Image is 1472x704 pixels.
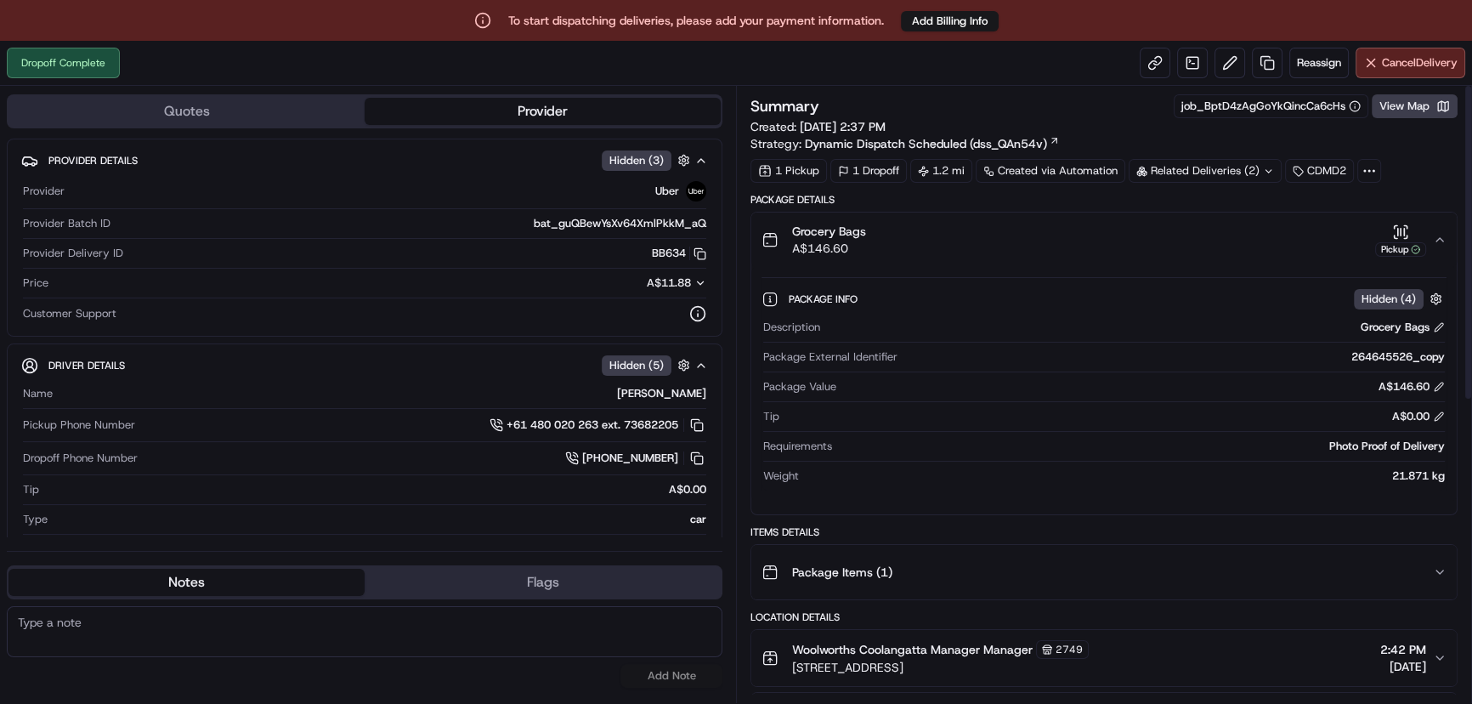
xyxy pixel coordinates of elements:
[21,351,708,379] button: Driver DetailsHidden (5)
[54,512,706,527] div: car
[1380,641,1426,658] span: 2:42 PM
[647,275,691,290] span: A$11.88
[1375,242,1426,257] div: Pickup
[1392,409,1445,424] div: A$0.00
[655,184,679,199] span: Uber
[609,153,664,168] span: Hidden ( 3 )
[792,223,866,240] span: Grocery Bags
[792,564,892,581] span: Package Items ( 1 )
[1361,320,1445,335] div: Grocery Bags
[23,386,53,401] span: Name
[507,417,678,433] span: +61 480 020 263 ext. 73682205
[23,184,65,199] span: Provider
[23,512,48,527] span: Type
[48,359,125,372] span: Driver Details
[792,240,866,257] span: A$146.60
[23,482,39,497] span: Tip
[751,545,1457,599] button: Package Items (1)
[8,569,365,596] button: Notes
[805,135,1060,152] a: Dynamic Dispatch Scheduled (dss_QAn54v)
[23,451,138,466] span: Dropoff Phone Number
[602,355,694,376] button: Hidden (5)
[800,119,886,134] span: [DATE] 2:37 PM
[1380,658,1426,675] span: [DATE]
[59,386,706,401] div: [PERSON_NAME]
[1181,99,1361,114] button: job_BptD4zAgGoYkQincCa6cHs
[1362,292,1416,307] span: Hidden ( 4 )
[23,275,48,291] span: Price
[763,349,897,365] span: Package External Identifier
[1354,288,1447,309] button: Hidden (4)
[910,159,972,183] div: 1.2 mi
[830,159,907,183] div: 1 Dropoff
[751,630,1457,686] button: Woolworths Coolangatta Manager Manager2749[STREET_ADDRESS]2:42 PM[DATE]
[508,12,884,29] p: To start dispatching deliveries, please add your payment information.
[565,449,706,468] a: [PHONE_NUMBER]
[750,135,1060,152] div: Strategy:
[901,10,999,31] a: Add Billing Info
[763,468,799,484] span: Weight
[904,349,1445,365] div: 264645526_copy
[751,213,1457,267] button: Grocery BagsA$146.60Pickup
[1382,55,1458,71] span: Cancel Delivery
[901,11,999,31] button: Add Billing Info
[365,98,721,125] button: Provider
[534,216,706,231] span: bat_guQBewYsXv64XmlPkkM_aQ
[686,181,706,202] img: uber-new-logo.jpeg
[46,482,706,497] div: A$0.00
[1375,224,1426,257] button: Pickup
[365,569,721,596] button: Flags
[763,409,779,424] span: Tip
[789,292,861,306] span: Package Info
[763,439,832,454] span: Requirements
[805,135,1047,152] span: Dynamic Dispatch Scheduled (dss_QAn54v)
[609,358,664,373] span: Hidden ( 5 )
[750,118,886,135] span: Created:
[602,150,694,171] button: Hidden (3)
[1372,94,1458,118] button: View Map
[750,159,827,183] div: 1 Pickup
[8,98,365,125] button: Quotes
[1356,48,1465,78] button: CancelDelivery
[763,379,836,395] span: Package Value
[23,417,135,433] span: Pickup Phone Number
[23,216,110,231] span: Provider Batch ID
[763,320,820,335] span: Description
[750,525,1458,539] div: Items Details
[1379,379,1445,395] div: A$146.60
[23,246,123,261] span: Provider Delivery ID
[582,451,678,466] span: [PHONE_NUMBER]
[750,99,819,114] h3: Summary
[1289,48,1349,78] button: Reassign
[792,659,1089,676] span: [STREET_ADDRESS]
[806,468,1445,484] div: 21.871 kg
[839,439,1445,454] div: Photo Proof of Delivery
[1129,159,1282,183] div: Related Deliveries (2)
[652,246,706,261] button: BB634
[48,154,138,167] span: Provider Details
[1285,159,1354,183] div: CDMD2
[751,267,1457,514] div: Grocery BagsA$146.60Pickup
[750,610,1458,624] div: Location Details
[792,641,1033,658] span: Woolworths Coolangatta Manager Manager
[976,159,1125,183] a: Created via Automation
[490,416,706,434] a: +61 480 020 263 ext. 73682205
[1297,55,1341,71] span: Reassign
[21,146,708,174] button: Provider DetailsHidden (3)
[557,275,706,291] button: A$11.88
[23,306,116,321] span: Customer Support
[750,193,1458,207] div: Package Details
[1056,643,1083,656] span: 2749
